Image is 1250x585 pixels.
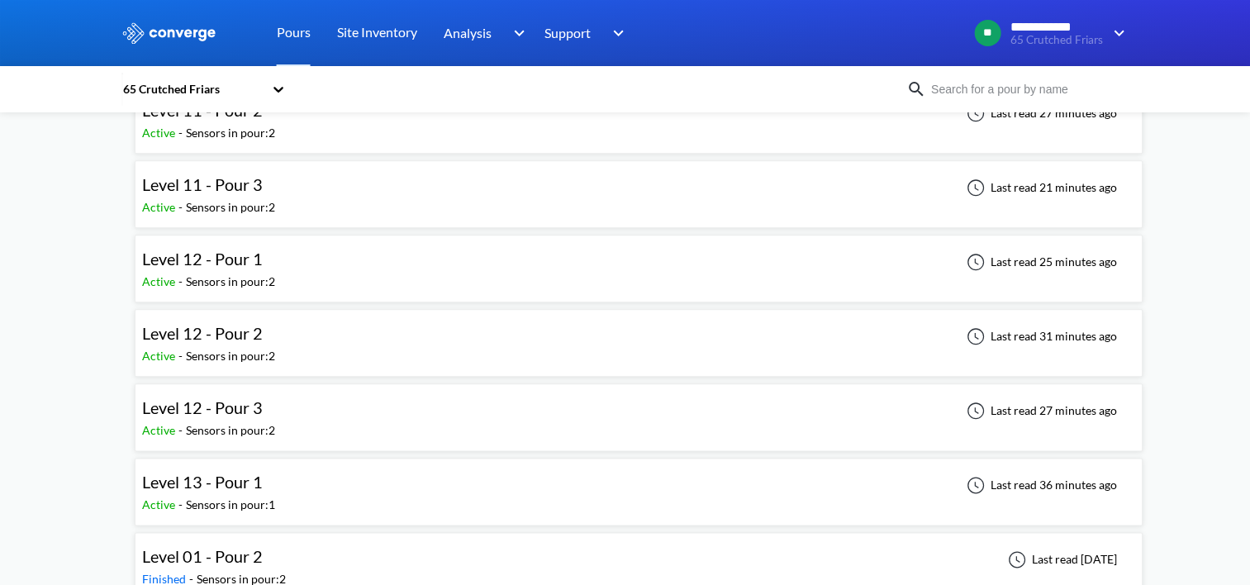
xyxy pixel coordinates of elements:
[142,323,263,343] span: Level 12 - Pour 2
[135,551,1143,565] a: Level 01 - Pour 2Finished-Sensors in pour:2Last read [DATE]
[186,421,275,440] div: Sensors in pour: 2
[135,402,1143,416] a: Level 12 - Pour 3Active-Sensors in pour:2Last read 27 minutes ago
[142,546,263,566] span: Level 01 - Pour 2
[544,22,591,43] span: Support
[178,126,186,140] span: -
[178,200,186,214] span: -
[602,23,629,43] img: downArrow.svg
[142,423,178,437] span: Active
[178,349,186,363] span: -
[502,23,529,43] img: downArrow.svg
[958,475,1122,495] div: Last read 36 minutes ago
[958,252,1122,272] div: Last read 25 minutes ago
[906,79,926,99] img: icon-search.svg
[444,22,492,43] span: Analysis
[142,274,178,288] span: Active
[178,423,186,437] span: -
[958,326,1122,346] div: Last read 31 minutes ago
[178,497,186,511] span: -
[142,349,178,363] span: Active
[186,273,275,291] div: Sensors in pour: 2
[142,472,263,492] span: Level 13 - Pour 1
[999,549,1122,569] div: Last read [DATE]
[958,178,1122,197] div: Last read 21 minutes ago
[135,328,1143,342] a: Level 12 - Pour 2Active-Sensors in pour:2Last read 31 minutes ago
[926,80,1126,98] input: Search for a pour by name
[142,397,263,417] span: Level 12 - Pour 3
[142,126,178,140] span: Active
[135,179,1143,193] a: Level 11 - Pour 3Active-Sensors in pour:2Last read 21 minutes ago
[1010,34,1103,46] span: 65 Crutched Friars
[186,124,275,142] div: Sensors in pour: 2
[135,105,1143,119] a: Level 11 - Pour 2Active-Sensors in pour:2Last read 27 minutes ago
[186,347,275,365] div: Sensors in pour: 2
[142,200,178,214] span: Active
[135,477,1143,491] a: Level 13 - Pour 1Active-Sensors in pour:1Last read 36 minutes ago
[1103,23,1129,43] img: downArrow.svg
[958,401,1122,421] div: Last read 27 minutes ago
[142,497,178,511] span: Active
[186,496,275,514] div: Sensors in pour: 1
[142,249,263,269] span: Level 12 - Pour 1
[186,198,275,216] div: Sensors in pour: 2
[142,174,263,194] span: Level 11 - Pour 3
[121,22,217,44] img: logo_ewhite.svg
[178,274,186,288] span: -
[121,80,264,98] div: 65 Crutched Friars
[958,103,1122,123] div: Last read 27 minutes ago
[135,254,1143,268] a: Level 12 - Pour 1Active-Sensors in pour:2Last read 25 minutes ago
